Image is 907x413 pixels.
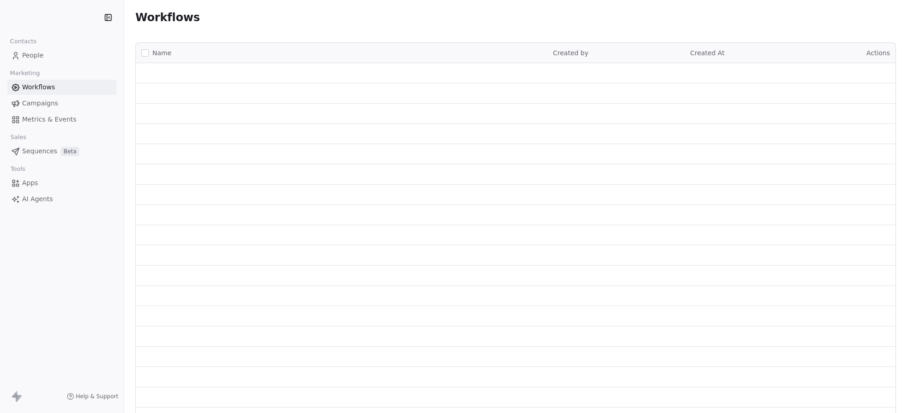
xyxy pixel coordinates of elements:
span: Metrics & Events [22,115,76,124]
span: Name [152,48,171,58]
a: Apps [7,175,116,191]
a: SequencesBeta [7,144,116,159]
span: Beta [61,147,79,156]
span: Sequences [22,146,57,156]
span: People [22,51,44,60]
span: Contacts [6,35,41,48]
span: AI Agents [22,194,53,204]
span: Workflows [22,82,55,92]
a: Metrics & Events [7,112,116,127]
a: AI Agents [7,192,116,207]
a: Help & Support [67,393,118,400]
a: Campaigns [7,96,116,111]
span: Created by [553,49,588,57]
span: Apps [22,178,38,188]
span: Tools [6,162,29,176]
a: People [7,48,116,63]
span: Help & Support [76,393,118,400]
span: Created At [690,49,725,57]
span: Sales [6,130,30,144]
span: Campaigns [22,99,58,108]
a: Workflows [7,80,116,95]
span: Workflows [135,11,200,24]
span: Marketing [6,66,44,80]
span: Actions [866,49,890,57]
